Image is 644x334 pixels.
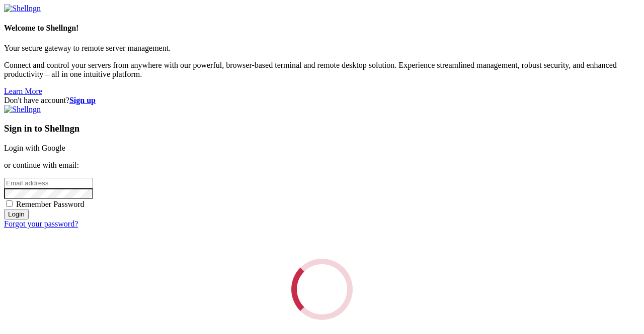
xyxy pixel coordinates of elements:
a: Sign up [69,96,96,104]
img: Shellngn [4,105,41,114]
div: Don't have account? [4,96,640,105]
span: Remember Password [16,200,85,208]
p: Connect and control your servers from anywhere with our powerful, browser-based terminal and remo... [4,61,640,79]
input: Remember Password [6,200,13,207]
h3: Sign in to Shellngn [4,123,640,134]
div: Loading... [288,256,355,322]
p: Your secure gateway to remote server management. [4,44,640,53]
p: or continue with email: [4,161,640,170]
img: Shellngn [4,4,41,13]
a: Learn More [4,87,42,95]
a: Forgot your password? [4,219,78,228]
a: Login with Google [4,144,65,152]
input: Login [4,209,29,219]
input: Email address [4,178,93,188]
h4: Welcome to Shellngn! [4,24,640,33]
